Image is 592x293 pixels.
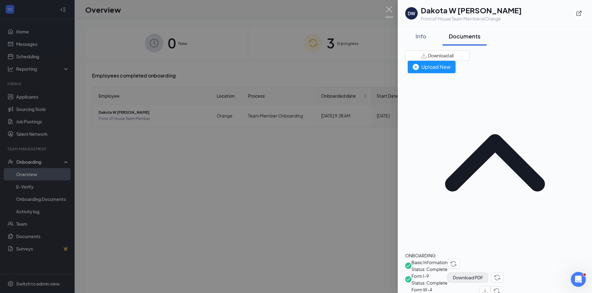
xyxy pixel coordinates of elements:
button: ExternalLink [573,8,585,19]
span: Form I-9 [411,273,447,279]
svg: ChevronUp [405,73,585,252]
iframe: Intercom live chat [571,272,586,287]
div: DW [408,10,415,16]
div: Info [411,32,430,40]
span: Download all [428,52,454,59]
span: Status: Complete [411,279,447,286]
button: Download PDF [447,273,488,282]
div: Documents [449,32,480,40]
h1: Dakota W [PERSON_NAME] [421,5,522,16]
div: Upload New [413,63,451,71]
div: Front of House Team Member at Orange [421,16,522,22]
span: Form W-4 [411,286,480,293]
span: Basic Information [411,259,447,266]
button: Upload New [408,61,456,73]
span: Status: Complete [411,266,447,273]
button: Download all [405,51,470,61]
svg: ExternalLink [576,10,582,16]
div: ONBOARDING [405,252,585,259]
